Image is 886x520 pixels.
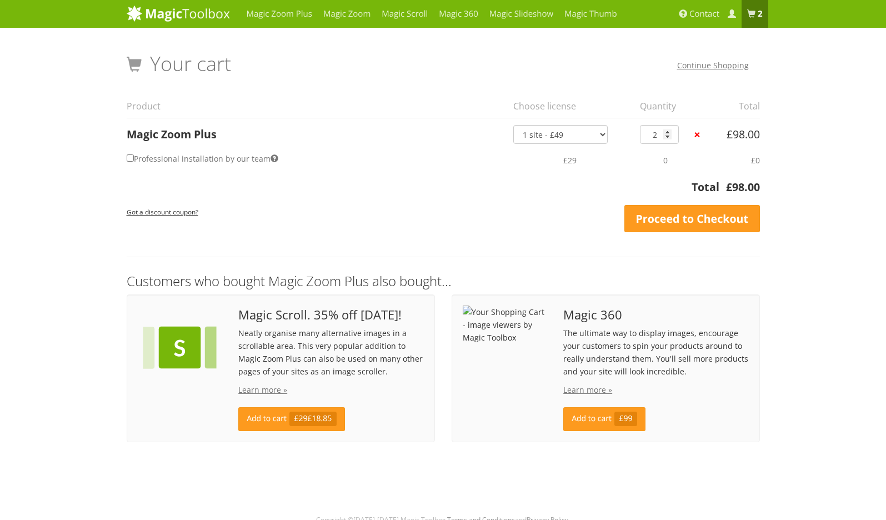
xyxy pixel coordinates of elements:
span: £ [726,179,732,194]
small: Got a discount coupon? [127,207,198,216]
td: 0 [633,144,692,176]
span: £ [727,127,733,142]
s: £29 [294,413,307,424]
a: Learn more » [238,384,287,395]
input: Qty [640,125,679,144]
span: £99 [614,412,637,426]
img: Your Shopping Cart - image viewers by Magic Toolbox [138,306,222,390]
h1: Your cart [127,53,231,75]
span: Magic 360 [563,308,748,321]
th: Product [127,94,507,118]
a: Proceed to Checkout [624,205,760,233]
a: Continue Shopping [677,60,749,71]
a: × [691,129,703,141]
b: 2 [758,8,763,19]
td: £29 [507,144,633,176]
th: Choose license [507,94,633,118]
a: Magic Zoom Plus [127,127,217,142]
th: Total [127,179,719,202]
p: The ultimate way to display images, encourage your customers to spin your products around to real... [563,327,748,378]
span: £0 [751,155,760,166]
a: Got a discount coupon? [127,202,198,221]
span: Magic Scroll. 35% off [DATE]! [238,308,423,321]
h3: Customers who bought Magic Zoom Plus also bought... [127,274,760,288]
span: Contact [689,8,719,19]
a: Add to cart£29£18.85 [238,407,344,431]
th: Total [713,94,760,118]
bdi: 98.00 [726,179,760,194]
p: Neatly organise many alternative images in a scrollable area. This very popular addition to Magic... [238,327,423,378]
a: Add to cart£99 [563,407,645,431]
a: Learn more » [563,384,612,395]
img: Your Shopping Cart - image viewers by Magic Toolbox [463,306,547,344]
img: MagicToolbox.com - Image tools for your website [127,5,230,22]
input: Professional installation by our team [127,154,134,162]
bdi: 98.00 [727,127,760,142]
span: £18.85 [289,412,337,426]
th: Quantity [633,94,692,118]
label: Professional installation by our team [127,151,278,167]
